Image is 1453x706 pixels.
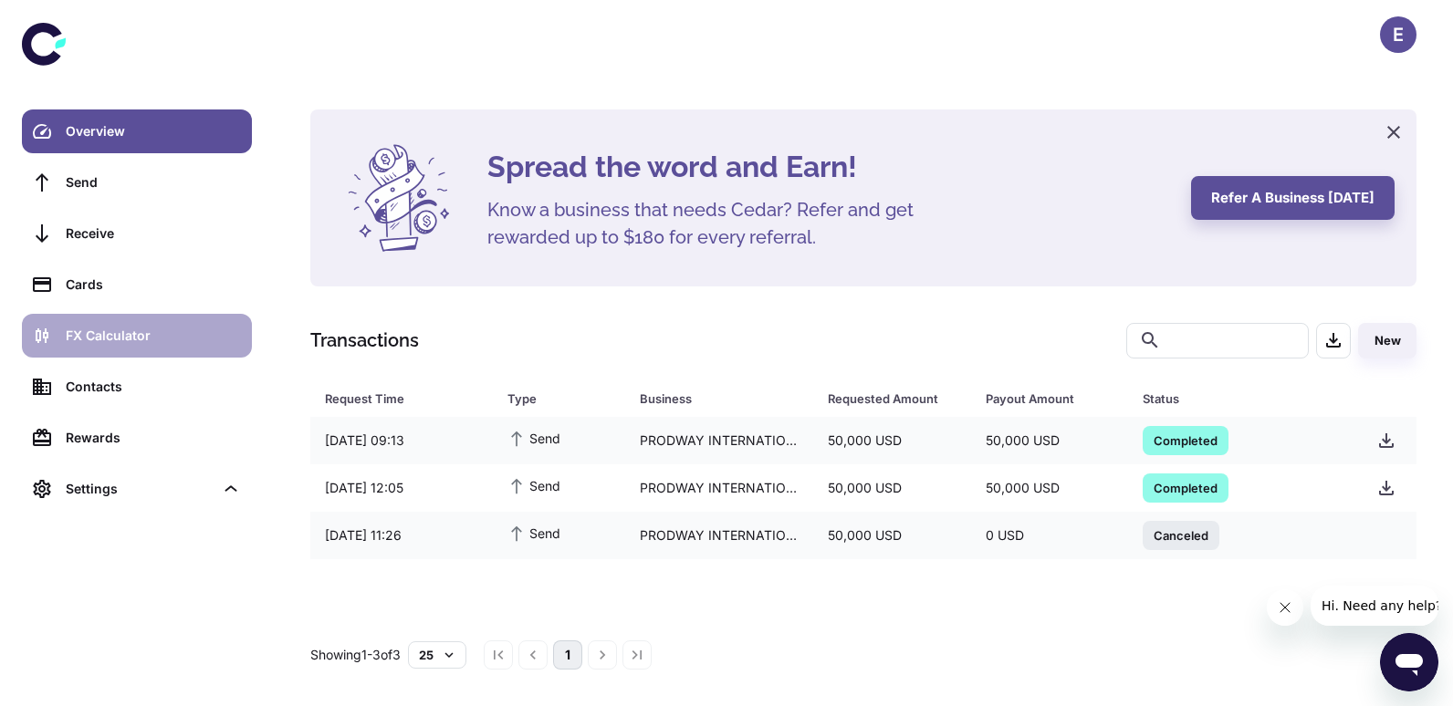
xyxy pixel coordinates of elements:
[507,475,560,495] span: Send
[813,423,970,458] div: 50,000 USD
[1143,525,1219,544] span: Canceled
[971,471,1128,505] div: 50,000 USD
[1143,431,1228,449] span: Completed
[986,386,1121,411] span: Payout Amount
[22,263,252,306] a: Cards
[828,386,939,411] div: Requested Amount
[1267,589,1303,626] iframe: Close message
[22,161,252,204] a: Send
[507,523,560,543] span: Send
[507,386,618,411] span: Type
[22,416,252,460] a: Rewards
[1143,478,1228,496] span: Completed
[971,423,1128,458] div: 50,000 USD
[481,640,654,670] nav: pagination navigation
[22,314,252,358] a: FX Calculator
[1311,586,1438,626] iframe: Message from company
[22,109,252,153] a: Overview
[625,471,814,505] div: PRODWAY INTERNATIONAL
[487,145,1169,189] h4: Spread the word and Earn!
[66,223,241,244] div: Receive
[1143,386,1341,411] span: Status
[66,479,214,499] div: Settings
[11,13,131,27] span: Hi. Need any help?
[325,386,462,411] div: Request Time
[813,471,970,505] div: 50,000 USD
[66,121,241,141] div: Overview
[1358,323,1416,358] button: New
[310,471,493,505] div: [DATE] 12:05
[1191,176,1395,220] button: Refer a business [DATE]
[22,212,252,255] a: Receive
[625,423,814,458] div: PRODWAY INTERNATIONAL
[1380,16,1416,53] button: E
[22,467,252,511] div: Settings
[22,365,252,409] a: Contacts
[828,386,963,411] span: Requested Amount
[971,518,1128,553] div: 0 USD
[813,518,970,553] div: 50,000 USD
[310,518,493,553] div: [DATE] 11:26
[310,423,493,458] div: [DATE] 09:13
[1143,386,1317,411] div: Status
[325,386,486,411] span: Request Time
[507,428,560,448] span: Send
[553,640,582,670] button: page 1
[66,326,241,346] div: FX Calculator
[66,377,241,397] div: Contacts
[66,172,241,192] div: Send
[507,386,594,411] div: Type
[310,327,419,354] h1: Transactions
[986,386,1097,411] div: Payout Amount
[625,518,814,553] div: PRODWAY INTERNATIONAL
[487,196,944,251] h5: Know a business that needs Cedar? Refer and get rewarded up to $180 for every referral.
[408,641,466,669] button: 25
[66,428,241,448] div: Rewards
[310,645,401,665] p: Showing 1-3 of 3
[66,275,241,295] div: Cards
[1380,633,1438,691] iframe: Button to launch messaging window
